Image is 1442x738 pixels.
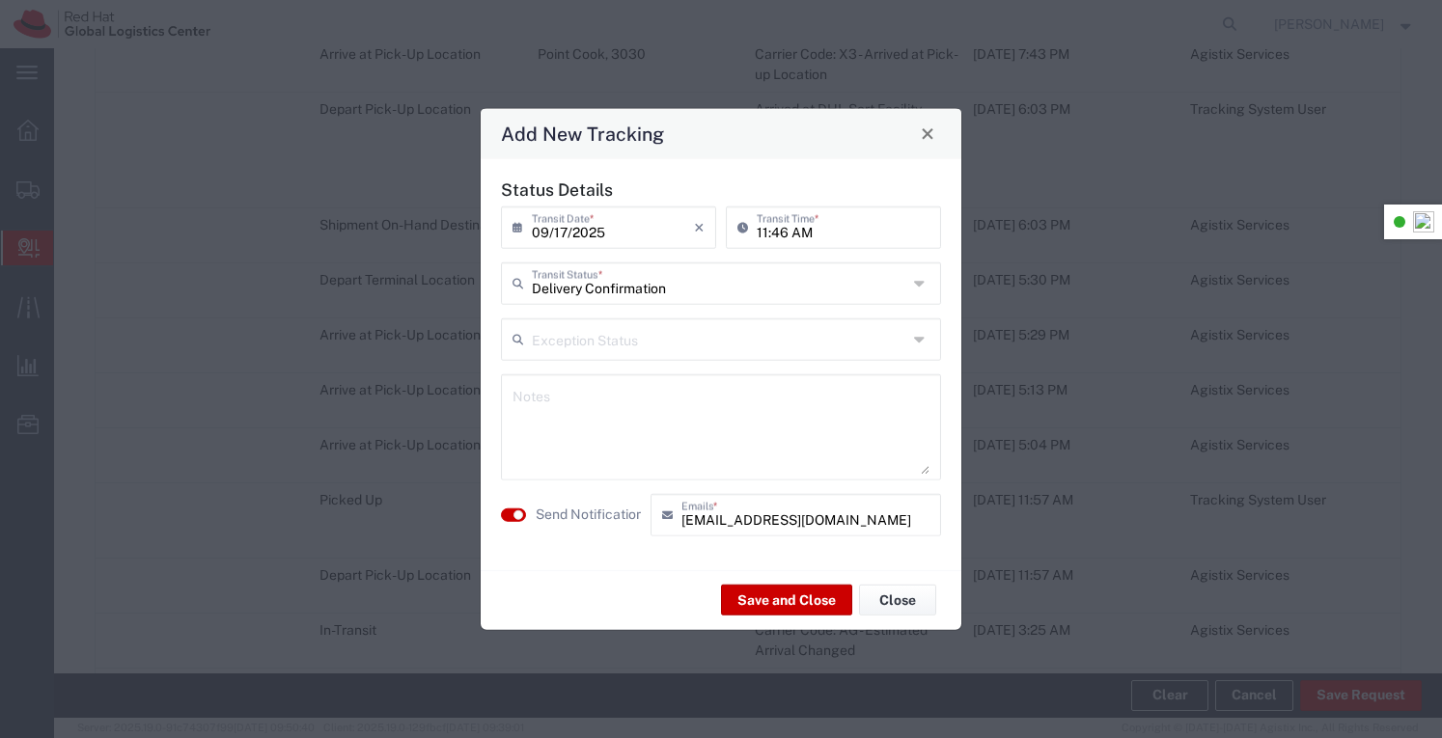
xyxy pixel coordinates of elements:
button: Close [914,120,941,147]
agx-label: Send Notification [536,505,641,525]
h5: Status Details [501,178,941,199]
h4: Add New Tracking [501,120,664,148]
i: × [694,211,705,242]
button: Close [859,585,936,615]
button: Save and Close [721,585,852,615]
label: Send Notification [536,505,644,525]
